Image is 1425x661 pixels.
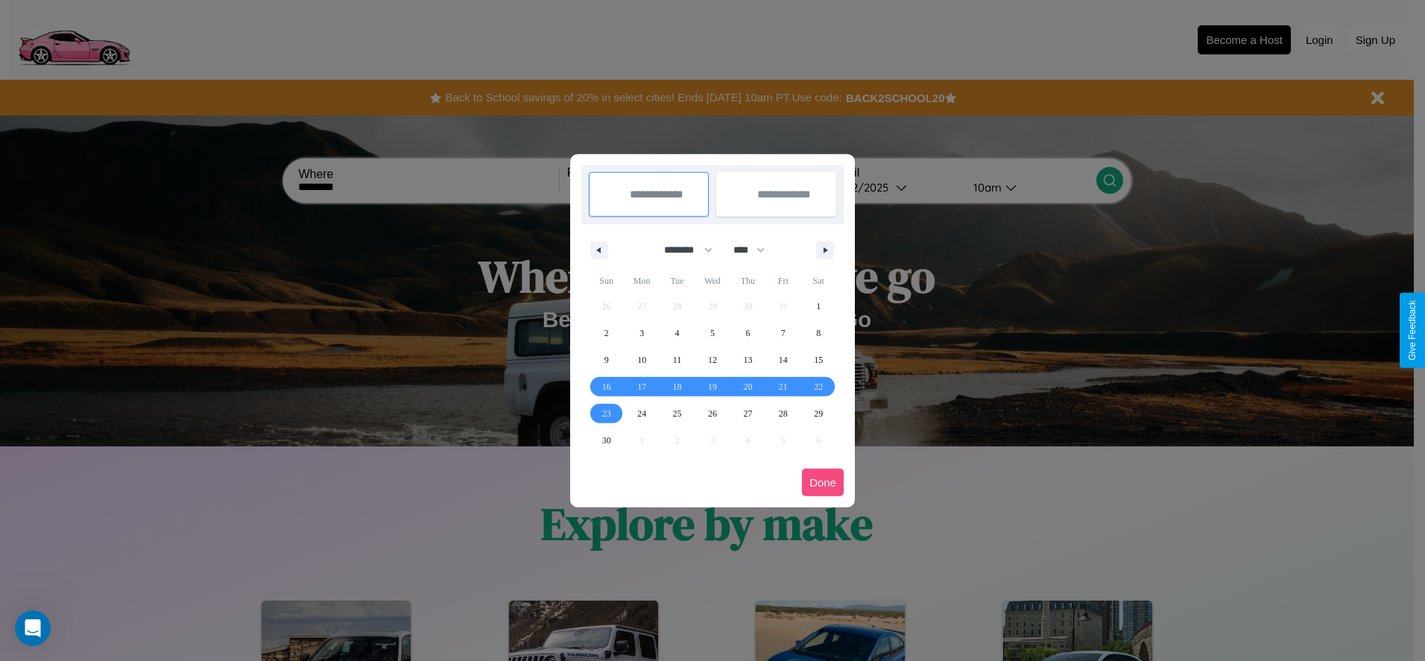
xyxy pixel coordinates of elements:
button: 3 [624,320,659,347]
span: Fri [765,269,800,293]
button: 6 [730,320,765,347]
button: 15 [801,347,836,373]
button: 25 [660,400,695,427]
span: 24 [637,400,646,427]
span: 30 [602,427,611,454]
span: 19 [708,373,717,400]
span: 2 [604,320,609,347]
button: Done [802,469,844,496]
button: 2 [589,320,624,347]
span: 26 [708,400,717,427]
button: 4 [660,320,695,347]
span: 1 [816,293,821,320]
span: 18 [673,373,682,400]
span: 23 [602,400,611,427]
span: 6 [745,320,750,347]
iframe: Intercom live chat [15,610,51,646]
span: Tue [660,269,695,293]
span: 4 [675,320,680,347]
button: 30 [589,427,624,454]
button: 1 [801,293,836,320]
button: 12 [695,347,730,373]
span: 20 [743,373,752,400]
span: 9 [604,347,609,373]
span: 12 [708,347,717,373]
button: 5 [695,320,730,347]
button: 13 [730,347,765,373]
div: Give Feedback [1407,300,1418,361]
button: 28 [765,400,800,427]
span: 15 [814,347,823,373]
button: 7 [765,320,800,347]
span: 17 [637,373,646,400]
span: 16 [602,373,611,400]
button: 23 [589,400,624,427]
button: 26 [695,400,730,427]
button: 14 [765,347,800,373]
button: 27 [730,400,765,427]
button: 18 [660,373,695,400]
button: 21 [765,373,800,400]
span: Thu [730,269,765,293]
button: 16 [589,373,624,400]
span: 7 [781,320,786,347]
span: 25 [673,400,682,427]
button: 17 [624,373,659,400]
span: 11 [673,347,682,373]
span: Sun [589,269,624,293]
button: 19 [695,373,730,400]
span: 28 [779,400,788,427]
span: Mon [624,269,659,293]
button: 9 [589,347,624,373]
span: 27 [743,400,752,427]
span: 22 [814,373,823,400]
span: 29 [814,400,823,427]
span: 8 [816,320,821,347]
span: 14 [779,347,788,373]
button: 24 [624,400,659,427]
span: Wed [695,269,730,293]
span: 5 [710,320,715,347]
span: 13 [743,347,752,373]
button: 10 [624,347,659,373]
span: 10 [637,347,646,373]
button: 20 [730,373,765,400]
button: 29 [801,400,836,427]
button: 22 [801,373,836,400]
span: Sat [801,269,836,293]
button: 8 [801,320,836,347]
span: 3 [639,320,644,347]
button: 11 [660,347,695,373]
span: 21 [779,373,788,400]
